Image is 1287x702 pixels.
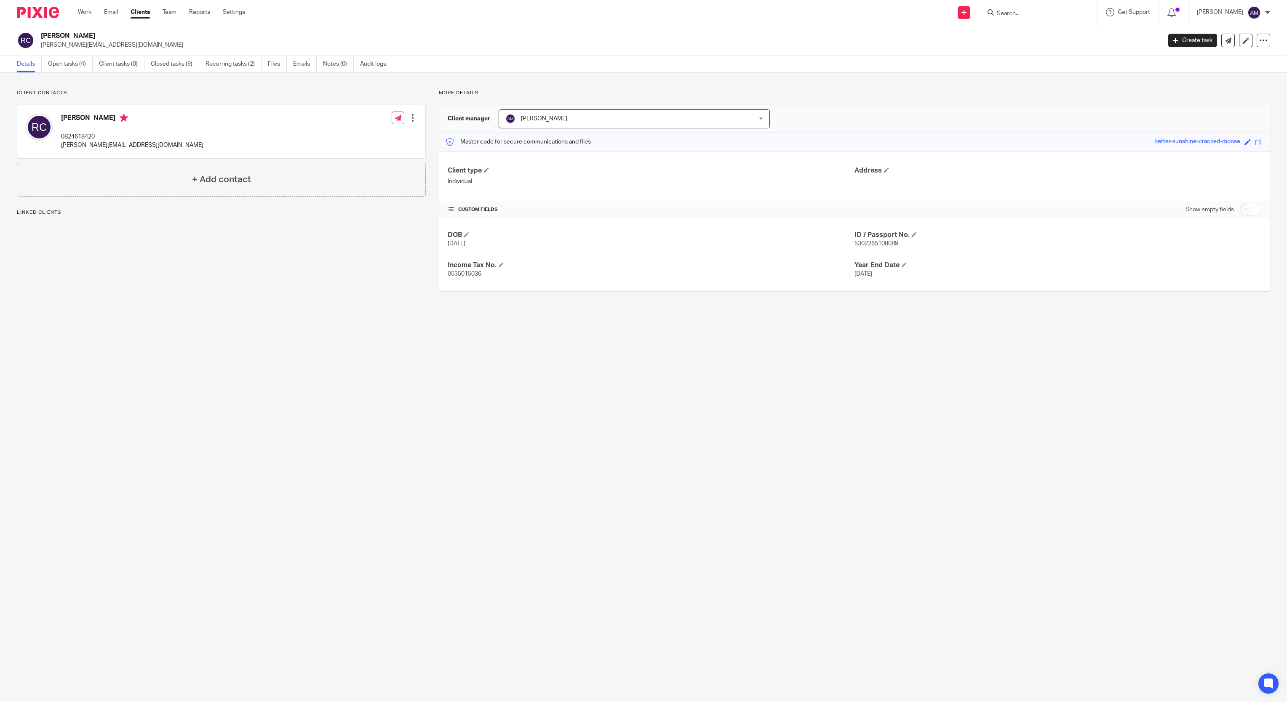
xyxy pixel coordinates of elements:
span: 0535015036 [448,271,481,277]
a: Email [104,8,118,16]
p: [PERSON_NAME][EMAIL_ADDRESS][DOMAIN_NAME] [41,41,1156,49]
a: Details [17,56,42,72]
a: Settings [223,8,245,16]
input: Search [996,10,1072,18]
p: Linked clients [17,209,426,216]
div: better-sunshine-cracked-moose [1154,137,1240,147]
h4: CUSTOM FIELDS [448,206,854,213]
a: Closed tasks (9) [151,56,199,72]
a: Recurring tasks (2) [206,56,262,72]
h4: Address [854,166,1261,175]
span: [DATE] [448,241,465,247]
span: 5302265108089 [854,241,898,247]
h4: [PERSON_NAME] [61,114,203,124]
a: Create task [1168,34,1217,47]
h4: Income Tax No. [448,261,854,270]
a: Clients [131,8,150,16]
span: Get Support [1118,9,1150,15]
p: More details [439,90,1270,96]
label: Show empty fields [1186,205,1234,214]
p: [PERSON_NAME][EMAIL_ADDRESS][DOMAIN_NAME] [61,141,203,149]
img: svg%3E [17,32,35,49]
a: Client tasks (0) [99,56,144,72]
img: svg%3E [1247,6,1261,19]
p: [PERSON_NAME] [1197,8,1243,16]
span: [PERSON_NAME] [521,116,567,122]
h3: Client manager [448,114,490,123]
h4: Client type [448,166,854,175]
a: Reports [189,8,210,16]
a: Work [78,8,91,16]
i: Primary [120,114,128,122]
h2: [PERSON_NAME] [41,32,933,40]
a: Audit logs [360,56,393,72]
p: Individual [448,177,854,186]
img: Pixie [17,7,59,18]
h4: DOB [448,231,854,239]
h4: Year End Date [854,261,1261,270]
a: Notes (0) [323,56,354,72]
img: svg%3E [26,114,53,141]
h4: ID / Passport No. [854,231,1261,239]
a: Files [268,56,287,72]
span: [DATE] [854,271,872,277]
a: Open tasks (4) [48,56,93,72]
a: Emails [293,56,317,72]
p: Master code for secure communications and files [446,138,591,146]
p: Client contacts [17,90,426,96]
p: 0824618420 [61,133,203,141]
img: svg%3E [505,114,515,124]
a: Team [163,8,176,16]
h4: + Add contact [192,173,251,186]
